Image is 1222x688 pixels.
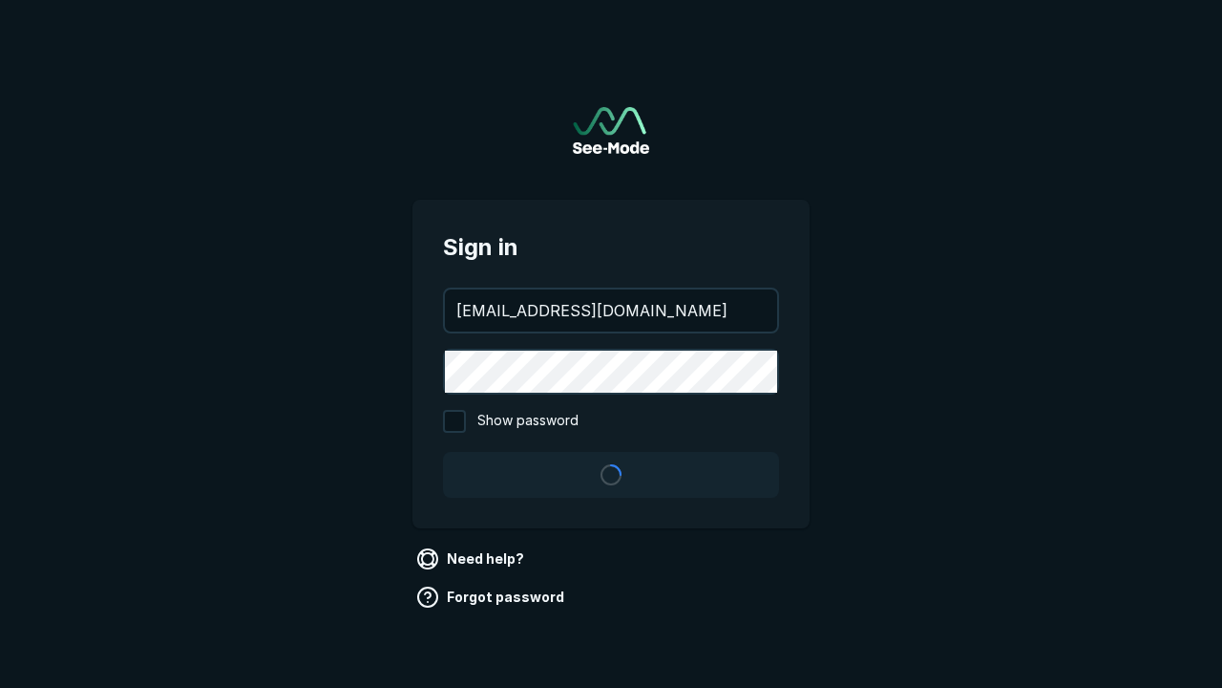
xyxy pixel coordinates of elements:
a: Go to sign in [573,107,649,154]
a: Need help? [412,544,532,574]
input: your@email.com [445,290,777,332]
a: Forgot password [412,582,572,613]
span: Show password [477,410,579,433]
span: Sign in [443,230,779,265]
img: See-Mode Logo [573,107,649,154]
